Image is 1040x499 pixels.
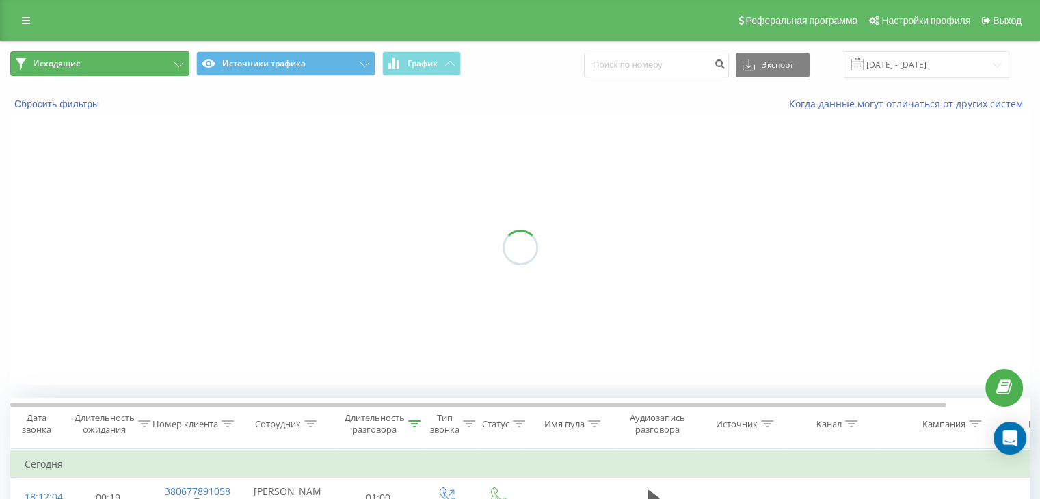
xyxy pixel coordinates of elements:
[33,58,81,69] span: Исходящие
[152,418,218,430] div: Номер клиента
[482,418,509,430] div: Статус
[816,418,842,430] div: Канал
[736,53,810,77] button: Экспорт
[544,418,585,430] div: Имя пула
[345,412,405,435] div: Длительность разговора
[584,53,729,77] input: Поиск по номеру
[10,51,189,76] button: Исходящие
[993,15,1022,26] span: Выход
[881,15,970,26] span: Настройки профиля
[165,485,230,498] a: 380677891058
[11,412,62,435] div: Дата звонка
[10,98,106,110] button: Сбросить фильтры
[922,418,965,430] div: Кампания
[716,418,758,430] div: Источник
[624,412,691,435] div: Аудиозапись разговора
[789,97,1030,110] a: Когда данные могут отличаться от других систем
[430,412,459,435] div: Тип звонка
[994,422,1026,455] div: Open Intercom Messenger
[255,418,301,430] div: Сотрудник
[196,51,375,76] button: Источники трафика
[75,412,135,435] div: Длительность ожидания
[745,15,857,26] span: Реферальная программа
[408,59,438,68] span: График
[382,51,461,76] button: График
